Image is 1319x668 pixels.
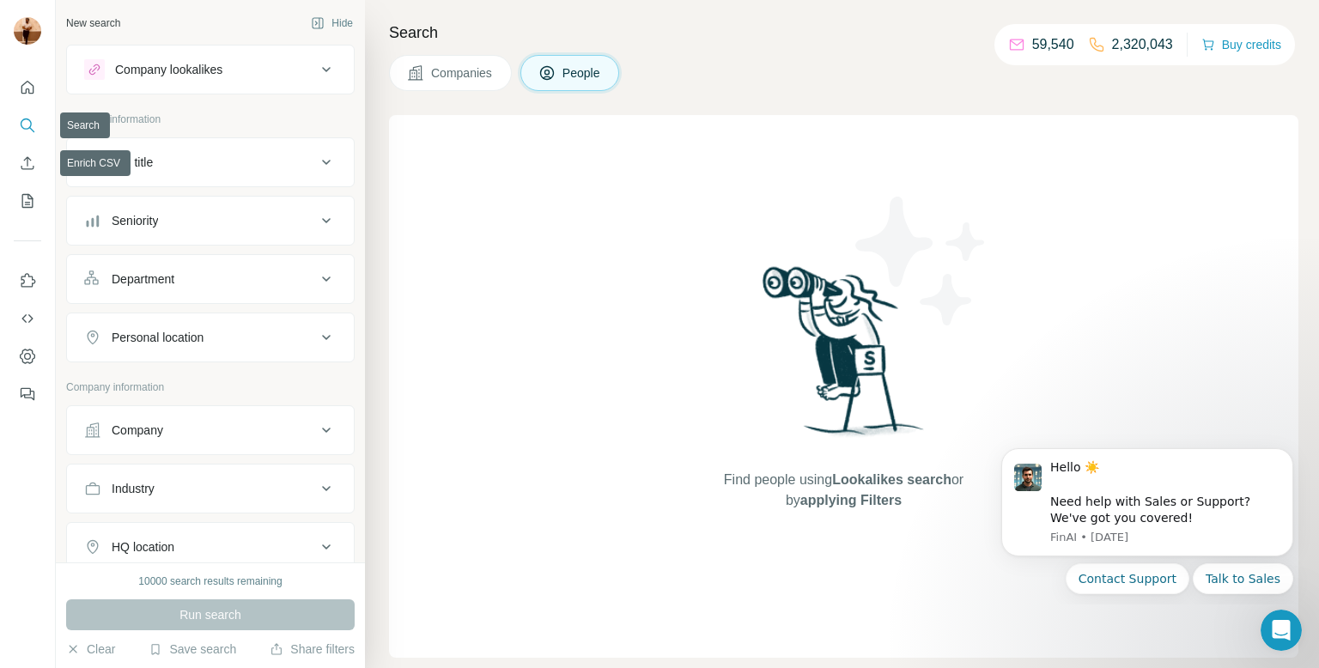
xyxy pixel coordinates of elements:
button: Search [14,110,41,141]
button: Industry [67,468,354,509]
div: Industry [112,480,155,497]
span: Find people using or by [706,470,981,511]
h4: Search [389,21,1298,45]
div: New search [66,15,120,31]
button: Use Surfe API [14,303,41,334]
div: Job title [112,154,153,171]
button: Seniority [67,200,354,241]
div: Company lookalikes [115,61,222,78]
div: HQ location [112,538,174,556]
span: People [562,64,602,82]
span: Lookalikes search [832,472,951,487]
iframe: Intercom live chat [1261,610,1302,651]
span: applying Filters [800,493,902,507]
button: Company lookalikes [67,49,354,90]
span: Companies [431,64,494,82]
div: Seniority [112,212,158,229]
p: 2,320,043 [1112,34,1173,55]
button: Save search [149,641,236,658]
img: Avatar [14,17,41,45]
button: Department [67,258,354,300]
p: Personal information [66,112,355,127]
button: Clear [66,641,115,658]
div: 10000 search results remaining [138,574,282,589]
p: 59,540 [1032,34,1074,55]
button: Use Surfe on LinkedIn [14,265,41,296]
button: HQ location [67,526,354,568]
button: Company [67,410,354,451]
p: Company information [66,380,355,395]
button: My lists [14,185,41,216]
img: Surfe Illustration - Stars [844,184,999,338]
img: Surfe Illustration - Woman searching with binoculars [755,262,933,453]
button: Feedback [14,379,41,410]
button: Dashboard [14,341,41,372]
button: Buy credits [1201,33,1281,57]
iframe: Intercom notifications message [976,434,1319,604]
div: Company [112,422,163,439]
div: Personal location [112,329,204,346]
button: Hide [299,10,365,36]
button: Enrich CSV [14,148,41,179]
button: Share filters [270,641,355,658]
button: Personal location [67,317,354,358]
button: Quick start [14,72,41,103]
button: Job title [67,142,354,183]
div: Department [112,270,174,288]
